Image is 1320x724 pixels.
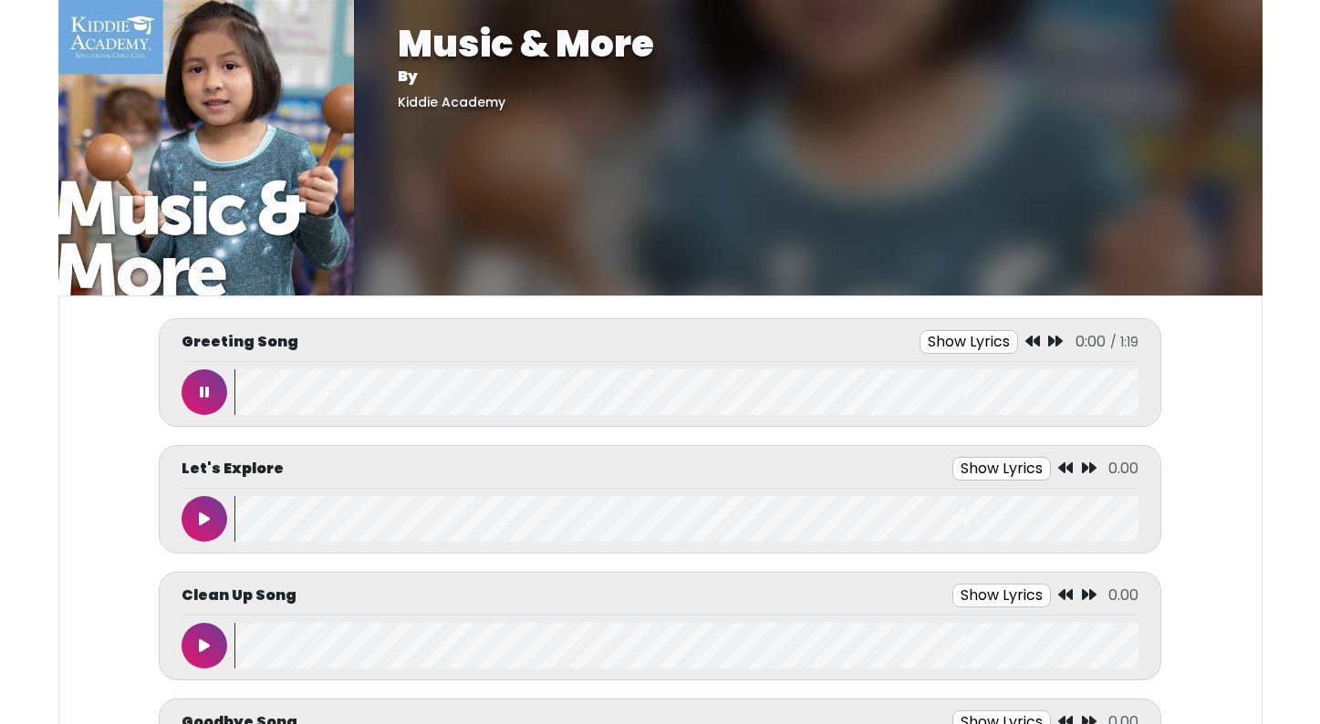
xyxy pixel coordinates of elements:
[182,331,298,353] p: Greeting Song
[952,584,1051,607] button: Show Lyrics
[1076,331,1106,352] span: 0:00
[398,95,1219,110] h5: Kiddie Academy
[952,457,1051,481] button: Show Lyrics
[398,66,1219,88] p: By
[1108,584,1138,605] span: 0.00
[920,330,1018,354] button: Show Lyrics
[1110,333,1138,351] span: / 1:19
[182,584,296,606] p: Clean Up Song
[1108,458,1138,479] span: 0.00
[398,22,1219,66] h1: Music & More
[182,458,284,480] p: Let's Explore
